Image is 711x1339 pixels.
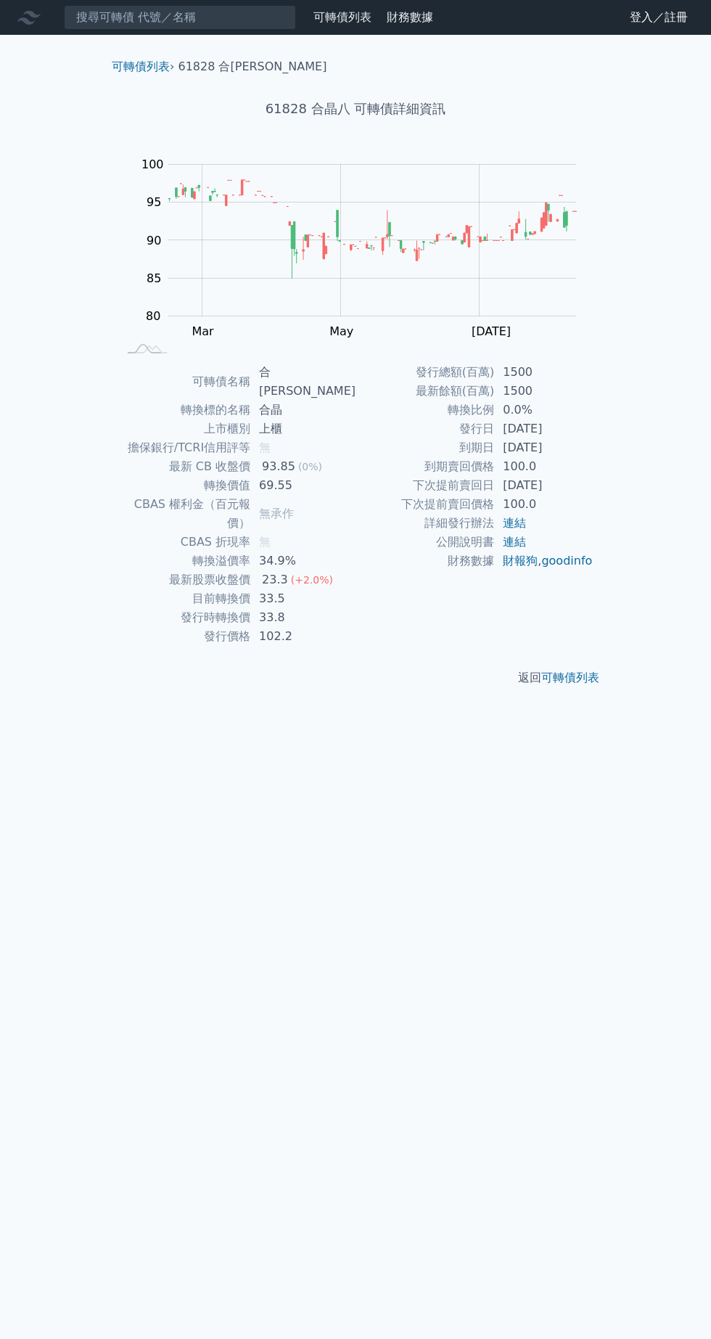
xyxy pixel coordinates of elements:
[503,554,538,568] a: 財報狗
[355,457,494,476] td: 到期賣回價格
[118,476,250,495] td: 轉換價值
[494,552,593,570] td: ,
[355,363,494,382] td: 發行總額(百萬)
[250,608,355,627] td: 33.8
[494,419,593,438] td: [DATE]
[494,476,593,495] td: [DATE]
[250,552,355,570] td: 34.9%
[355,514,494,533] td: 詳細發行辦法
[250,589,355,608] td: 33.5
[118,589,250,608] td: 目前轉換價
[118,608,250,627] td: 發行時轉換價
[147,271,161,285] tspan: 85
[291,574,333,586] span: (+2.0%)
[259,535,271,549] span: 無
[250,401,355,419] td: 合晶
[494,457,593,476] td: 100.0
[298,461,322,472] span: (0%)
[329,324,353,338] tspan: May
[541,554,592,568] a: goodinfo
[118,552,250,570] td: 轉換溢價率
[112,60,170,73] a: 可轉債列表
[355,419,494,438] td: 發行日
[355,476,494,495] td: 下次提前賣回日
[64,5,296,30] input: 搜尋可轉債 代號／名稱
[387,10,433,24] a: 財務數據
[147,195,161,209] tspan: 95
[503,516,526,530] a: 連結
[355,552,494,570] td: 財務數據
[355,382,494,401] td: 最新餘額(百萬)
[192,324,214,338] tspan: Mar
[472,324,511,338] tspan: [DATE]
[494,495,593,514] td: 100.0
[118,495,250,533] td: CBAS 權利金（百元報價）
[118,438,250,457] td: 擔保銀行/TCRI信用評等
[355,438,494,457] td: 到期日
[118,570,250,589] td: 最新股票收盤價
[313,10,371,24] a: 可轉債列表
[355,401,494,419] td: 轉換比例
[178,58,327,75] li: 61828 合[PERSON_NAME]
[494,438,593,457] td: [DATE]
[100,99,611,119] h1: 61828 合晶八 可轉債詳細資訊
[250,627,355,646] td: 102.2
[250,476,355,495] td: 69.55
[250,419,355,438] td: 上櫃
[541,671,599,684] a: 可轉債列表
[118,363,250,401] td: 可轉債名稱
[146,309,160,323] tspan: 80
[118,419,250,438] td: 上市櫃別
[259,570,291,589] div: 23.3
[118,457,250,476] td: 最新 CB 收盤價
[494,363,593,382] td: 1500
[259,441,271,454] span: 無
[141,157,164,171] tspan: 100
[118,401,250,419] td: 轉換標的名稱
[259,507,294,520] span: 無承作
[100,669,611,687] p: 返回
[118,533,250,552] td: CBAS 折現率
[112,58,174,75] li: ›
[503,535,526,549] a: 連結
[134,157,599,338] g: Chart
[250,363,355,401] td: 合[PERSON_NAME]
[355,495,494,514] td: 下次提前賣回價格
[355,533,494,552] td: 公開說明書
[494,401,593,419] td: 0.0%
[618,6,699,29] a: 登入／註冊
[147,234,161,247] tspan: 90
[118,627,250,646] td: 發行價格
[494,382,593,401] td: 1500
[259,457,298,476] div: 93.85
